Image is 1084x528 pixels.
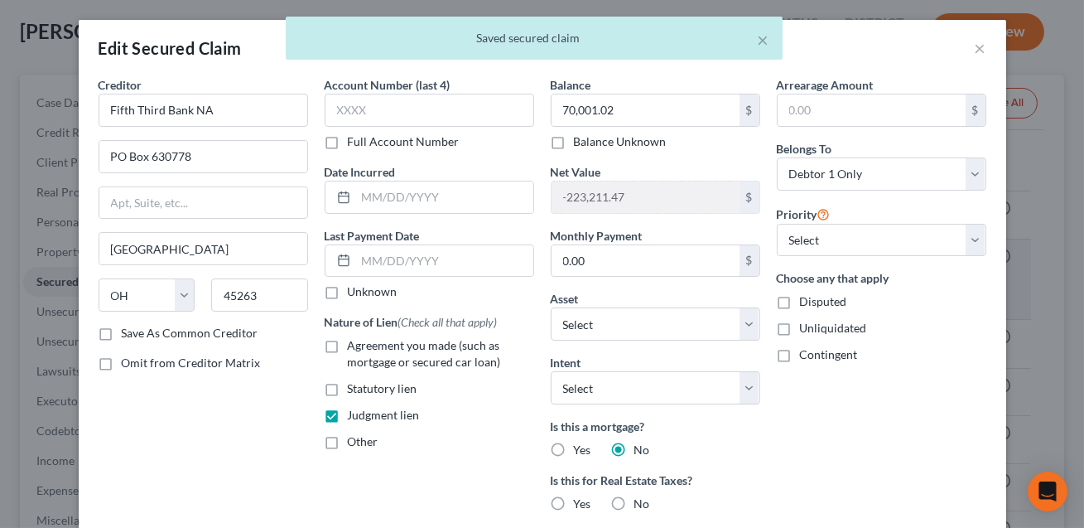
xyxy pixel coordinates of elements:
input: 0.00 [778,94,966,126]
label: Is this for Real Estate Taxes? [551,472,760,489]
label: Full Account Number [348,133,460,150]
span: Statutory lien [348,381,417,395]
div: $ [966,94,985,126]
input: Apt, Suite, etc... [99,187,307,219]
div: Saved secured claim [299,30,769,46]
span: Other [348,434,378,448]
label: Monthly Payment [551,227,643,245]
span: Disputed [800,294,847,308]
input: XXXX [325,94,534,127]
input: 0.00 [552,94,740,126]
input: Enter city... [99,233,307,264]
span: Belongs To [777,142,832,156]
label: Balance Unknown [574,133,667,150]
input: Enter zip... [211,279,308,312]
label: Account Number (last 4) [325,76,450,94]
input: MM/DD/YYYY [356,245,533,277]
div: $ [740,94,759,126]
label: Net Value [551,163,601,181]
label: Unknown [348,283,397,300]
span: Unliquidated [800,321,867,335]
span: Creditor [99,78,142,92]
span: Omit from Creditor Matrix [122,356,261,370]
div: Open Intercom Messenger [1028,472,1067,511]
span: No [634,497,650,511]
span: Judgment lien [348,408,420,422]
label: Balance [551,76,591,94]
button: × [758,30,769,50]
span: Yes [574,497,591,511]
label: Arrearage Amount [777,76,874,94]
input: MM/DD/YYYY [356,182,533,213]
label: Is this a mortgage? [551,418,760,435]
span: (Check all that apply) [398,315,498,329]
label: Intent [551,354,581,371]
span: Contingent [800,347,858,361]
label: Nature of Lien [325,313,498,331]
input: 0.00 [552,182,740,213]
label: Priority [777,204,831,224]
input: Enter address... [99,141,307,172]
label: Date Incurred [325,163,396,181]
div: $ [740,245,759,277]
label: Last Payment Date [325,227,420,245]
label: Choose any that apply [777,269,986,287]
span: No [634,443,650,457]
div: $ [740,182,759,213]
input: 0.00 [552,245,740,277]
label: Save As Common Creditor [122,325,258,342]
span: Agreement you made (such as mortgage or secured car loan) [348,338,501,369]
span: Yes [574,443,591,457]
span: Asset [551,292,579,306]
input: Search creditor by name... [99,94,308,127]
